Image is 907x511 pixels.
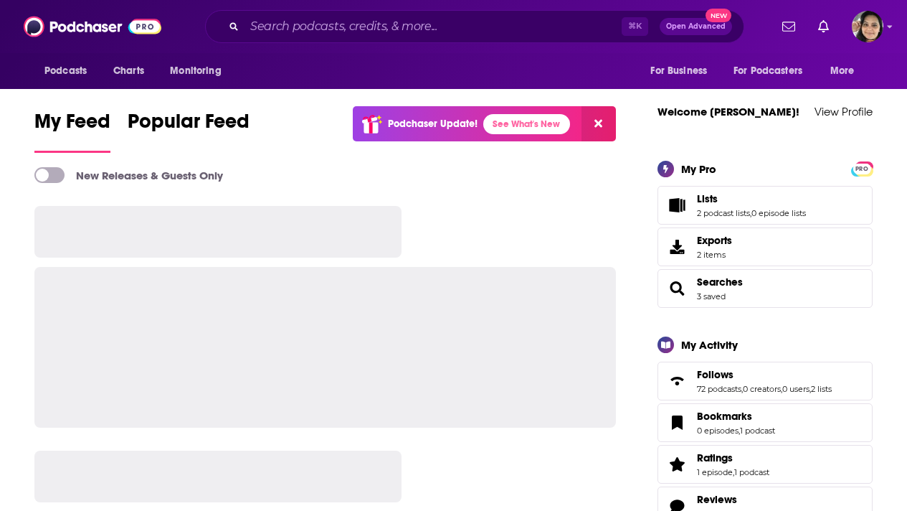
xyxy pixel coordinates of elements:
[697,234,732,247] span: Exports
[853,164,870,174] span: PRO
[750,208,751,218] span: ,
[622,17,648,36] span: ⌘ K
[697,291,726,301] a: 3 saved
[697,410,775,423] a: Bookmarks
[104,57,153,85] a: Charts
[697,467,733,477] a: 1 episode
[751,208,806,218] a: 0 episode lists
[657,186,873,225] span: Lists
[812,14,835,39] a: Show notifications dropdown
[34,57,105,85] button: open menu
[663,278,691,299] a: Searches
[663,195,691,215] a: Lists
[24,13,161,40] img: Podchaser - Follow, Share and Rate Podcasts
[650,61,707,81] span: For Business
[740,426,775,436] a: 1 podcast
[483,114,570,134] a: See What's New
[657,403,873,442] span: Bookmarks
[782,384,809,394] a: 0 users
[809,384,811,394] span: ,
[852,11,883,42] span: Logged in as shelbyjanner
[34,109,110,153] a: My Feed
[681,162,716,176] div: My Pro
[34,109,110,142] span: My Feed
[852,11,883,42] img: User Profile
[697,368,832,381] a: Follows
[697,410,752,423] span: Bookmarks
[777,14,801,39] a: Show notifications dropdown
[739,426,740,436] span: ,
[170,61,221,81] span: Monitoring
[733,467,734,477] span: ,
[113,61,144,81] span: Charts
[734,467,769,477] a: 1 podcast
[160,57,239,85] button: open menu
[820,57,873,85] button: open menu
[852,11,883,42] button: Show profile menu
[724,57,823,85] button: open menu
[663,454,691,474] a: Ratings
[657,362,873,400] span: Follows
[811,384,832,394] a: 2 lists
[244,15,622,38] input: Search podcasts, credits, & more...
[128,109,250,153] a: Popular Feed
[741,384,743,394] span: ,
[697,208,750,218] a: 2 podcast lists
[697,384,741,394] a: 72 podcasts
[853,162,870,173] a: PRO
[697,426,739,436] a: 0 episodes
[663,413,691,433] a: Bookmarks
[743,384,781,394] a: 0 creators
[697,451,769,464] a: Ratings
[657,269,873,308] span: Searches
[660,18,732,35] button: Open AdvancedNew
[733,61,802,81] span: For Podcasters
[697,493,737,506] span: Reviews
[128,109,250,142] span: Popular Feed
[697,192,718,205] span: Lists
[657,445,873,484] span: Ratings
[697,493,775,506] a: Reviews
[657,105,799,118] a: Welcome [PERSON_NAME]!
[697,276,743,289] a: Searches
[663,371,691,391] a: Follows
[815,105,873,118] a: View Profile
[697,451,733,464] span: Ratings
[706,9,731,22] span: New
[781,384,782,394] span: ,
[663,237,691,257] span: Exports
[681,338,738,352] div: My Activity
[666,23,726,30] span: Open Advanced
[388,118,478,130] p: Podchaser Update!
[34,167,223,183] a: New Releases & Guests Only
[205,10,744,43] div: Search podcasts, credits, & more...
[640,57,725,85] button: open menu
[697,368,733,381] span: Follows
[44,61,87,81] span: Podcasts
[657,228,873,266] a: Exports
[697,192,806,205] a: Lists
[830,61,855,81] span: More
[697,250,732,260] span: 2 items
